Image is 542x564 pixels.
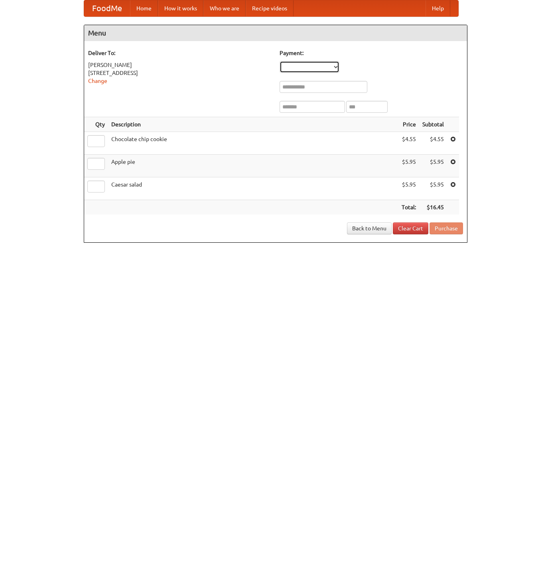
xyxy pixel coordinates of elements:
h5: Payment: [280,49,463,57]
td: $4.55 [419,132,447,155]
a: Home [130,0,158,16]
th: Total: [398,200,419,215]
td: $4.55 [398,132,419,155]
a: Clear Cart [393,222,428,234]
button: Purchase [430,222,463,234]
th: Price [398,117,419,132]
td: $5.95 [398,177,419,200]
td: $5.95 [419,155,447,177]
th: $16.45 [419,200,447,215]
td: $5.95 [398,155,419,177]
a: Who we are [203,0,246,16]
td: Caesar salad [108,177,398,200]
h4: Menu [84,25,467,41]
a: Help [426,0,450,16]
th: Subtotal [419,117,447,132]
a: FoodMe [84,0,130,16]
h5: Deliver To: [88,49,272,57]
td: Apple pie [108,155,398,177]
div: [PERSON_NAME] [88,61,272,69]
a: Back to Menu [347,222,392,234]
th: Qty [84,117,108,132]
td: Chocolate chip cookie [108,132,398,155]
th: Description [108,117,398,132]
a: Recipe videos [246,0,294,16]
a: How it works [158,0,203,16]
a: Change [88,78,107,84]
td: $5.95 [419,177,447,200]
div: [STREET_ADDRESS] [88,69,272,77]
